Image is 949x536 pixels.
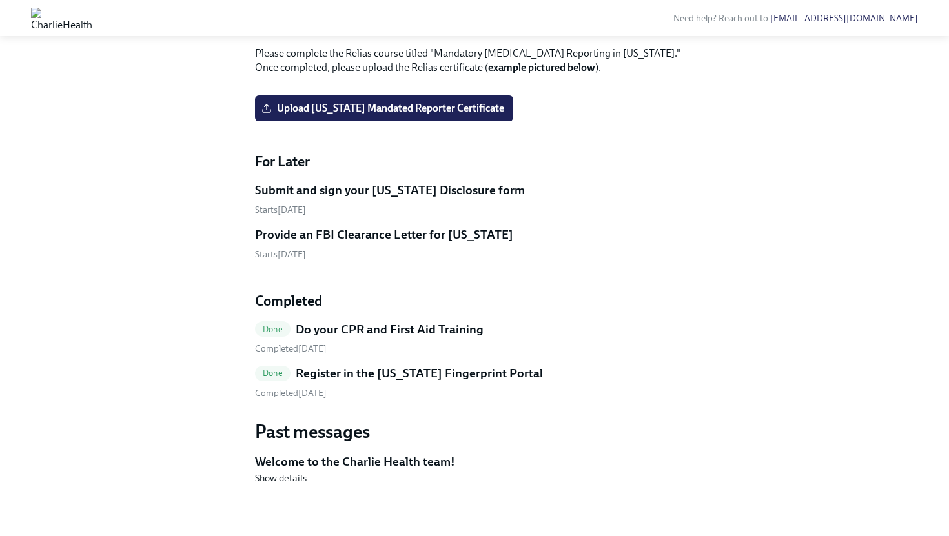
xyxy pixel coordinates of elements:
[31,8,92,28] img: CharlieHealth
[255,324,291,334] span: Done
[255,365,694,399] a: DoneRegister in the [US_STATE] Fingerprint Portal Completed[DATE]
[264,102,504,115] span: Upload [US_STATE] Mandated Reporter Certificate
[255,249,306,260] span: Monday, August 25th 2025, 7:00 am
[255,292,694,311] h4: Completed
[296,365,543,382] h5: Register in the [US_STATE] Fingerprint Portal
[255,204,306,215] span: Wednesday, August 13th 2025, 7:00 am
[255,471,307,484] button: Show details
[255,420,694,443] h3: Past messages
[255,226,513,243] h5: Provide an FBI Clearance Letter for [US_STATE]
[255,343,327,354] span: Tuesday, August 12th 2025, 10:02 am
[488,61,595,74] strong: example pictured below
[255,368,291,378] span: Done
[673,13,918,24] span: Need help? Reach out to
[255,388,327,399] span: Tuesday, August 12th 2025, 10:05 am
[770,13,918,24] a: [EMAIL_ADDRESS][DOMAIN_NAME]
[255,182,694,216] a: Submit and sign your [US_STATE] Disclosure formStarts[DATE]
[255,152,694,172] h4: For Later
[255,226,694,261] a: Provide an FBI Clearance Letter for [US_STATE]Starts[DATE]
[255,95,513,121] label: Upload [US_STATE] Mandated Reporter Certificate
[255,182,525,199] h5: Submit and sign your [US_STATE] Disclosure form
[255,453,694,470] h5: Welcome to the Charlie Health team!
[255,321,694,355] a: DoneDo your CPR and First Aid Training Completed[DATE]
[255,46,694,75] p: Please complete the Relias course titled "Mandatory [MEDICAL_DATA] Reporting in [US_STATE]." Once...
[296,321,484,338] h5: Do your CPR and First Aid Training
